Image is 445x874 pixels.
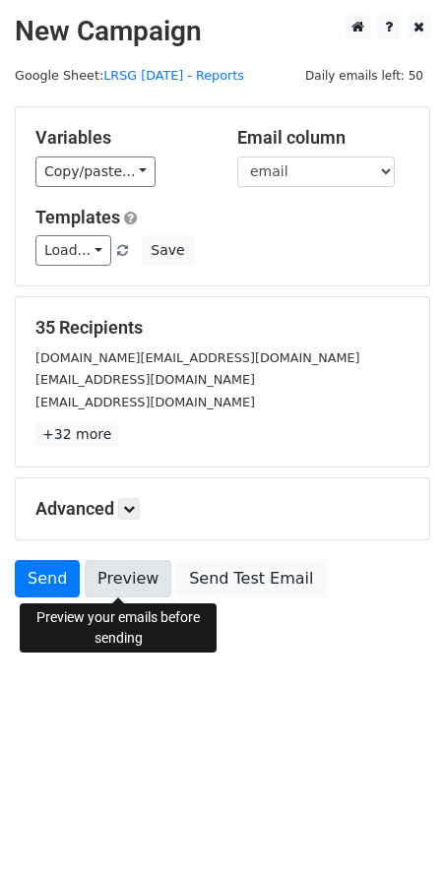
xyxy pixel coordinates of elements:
a: Copy/paste... [35,156,156,187]
small: [EMAIL_ADDRESS][DOMAIN_NAME] [35,395,255,409]
h5: Variables [35,127,208,149]
div: Preview your emails before sending [20,603,217,653]
a: Daily emails left: 50 [298,68,430,83]
small: [DOMAIN_NAME][EMAIL_ADDRESS][DOMAIN_NAME] [35,350,359,365]
small: Google Sheet: [15,68,244,83]
h5: 35 Recipients [35,317,410,339]
button: Save [142,235,193,266]
a: +32 more [35,422,118,447]
a: LRSG [DATE] - Reports [103,68,244,83]
a: Send [15,560,80,597]
iframe: Chat Widget [347,780,445,874]
a: Templates [35,207,120,227]
h5: Email column [237,127,410,149]
a: Send Test Email [176,560,326,597]
h5: Advanced [35,498,410,520]
small: [EMAIL_ADDRESS][DOMAIN_NAME] [35,372,255,387]
a: Load... [35,235,111,266]
a: Preview [85,560,171,597]
h2: New Campaign [15,15,430,48]
span: Daily emails left: 50 [298,65,430,87]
